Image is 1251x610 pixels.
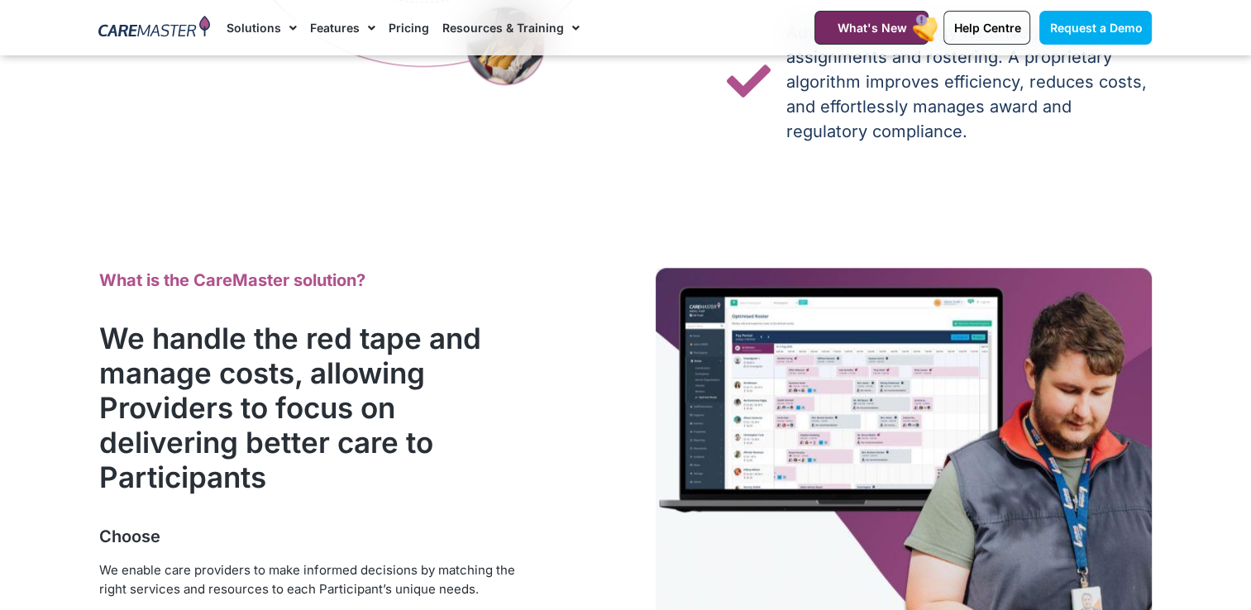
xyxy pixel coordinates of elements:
a: Help Centre [943,11,1030,45]
span: Request a Demo [1049,21,1142,35]
h2: We handle the red tape and manage costs, allowing Providers to focus on delivering better care to... [99,321,524,494]
b: What is the CareMaster solution? [99,270,365,290]
a: Request a Demo [1039,11,1152,45]
span: Help Centre [953,21,1020,35]
span: Advanced technology for driver/worker assignments and rostering. A proprietary algorithm improves... [782,20,1152,144]
a: What's New [814,11,929,45]
span: What's New [837,21,906,35]
p: We enable care providers to make informed decisions by matching the right services and resources ... [99,561,524,598]
img: CareMaster Logo [98,16,210,41]
h3: Choose [99,526,524,548]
